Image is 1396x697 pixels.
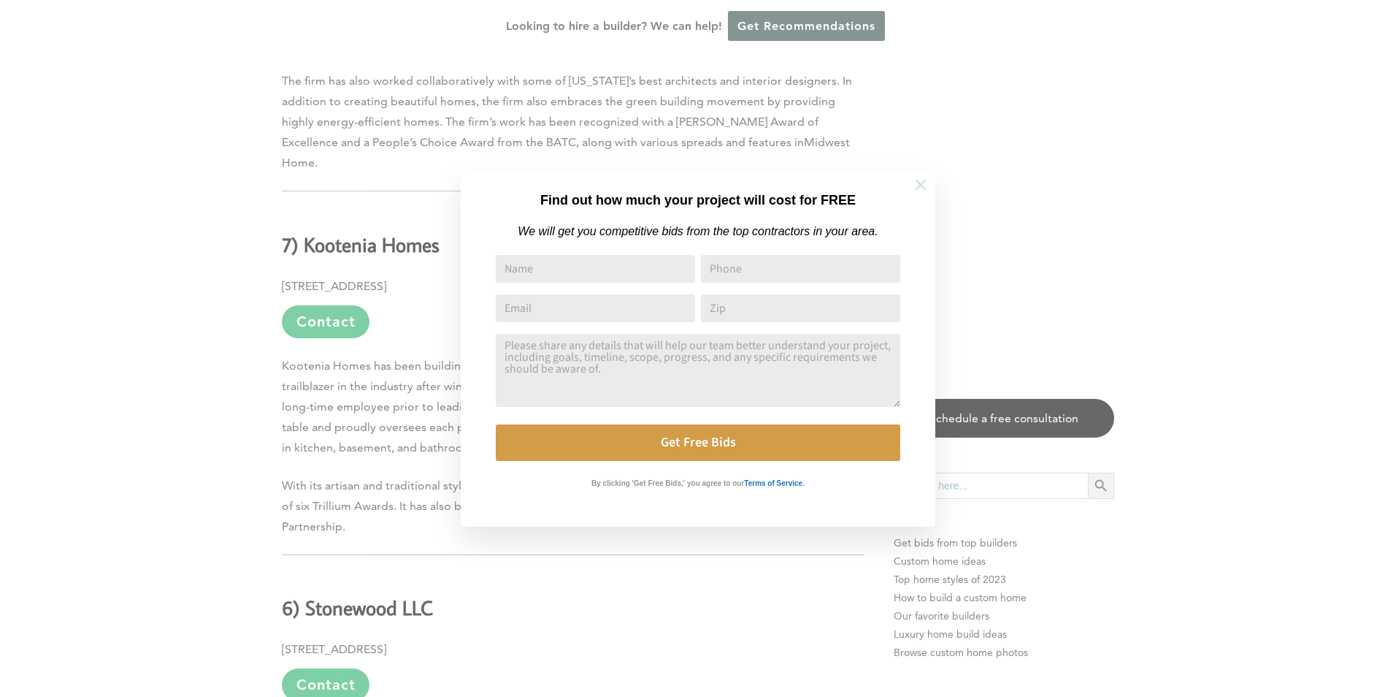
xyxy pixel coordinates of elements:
[1323,624,1378,679] iframe: Drift Widget Chat Controller
[701,255,900,283] input: Phone
[802,479,805,487] strong: .
[496,255,695,283] input: Name
[744,479,802,487] strong: Terms of Service
[591,479,744,487] strong: By clicking 'Get Free Bids,' you agree to our
[496,294,695,322] input: Email Address
[701,294,900,322] input: Zip
[496,424,900,461] button: Get Free Bids
[744,476,802,488] a: Terms of Service
[540,193,856,207] strong: Find out how much your project will cost for FREE
[496,334,900,407] textarea: Comment or Message
[518,225,878,237] em: We will get you competitive bids from the top contractors in your area.
[895,159,946,210] button: Close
